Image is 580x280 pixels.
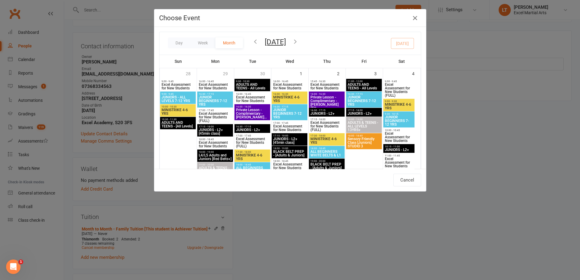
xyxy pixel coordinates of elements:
span: 17:00 - 17:45 [198,109,232,112]
span: JUNIORS - L2+ [347,112,381,115]
span: MINISTRIKE 4-6 YRS [236,153,269,161]
span: 10:00 - 10:30 [161,105,195,108]
span: 11:00 - 12:00 [347,80,381,83]
span: JUNIORS - L2+ [45min class] [198,128,232,135]
span: 18:00 - 19:00 [273,147,306,150]
span: Excel Assessment for New Students [198,141,232,148]
span: 17:00 - 17:45 [273,122,306,124]
span: 19:00 - 20:00 [310,160,343,163]
span: Excel Assessment for New Students [236,95,269,103]
span: 16:00 - 16:30 [310,93,343,95]
span: 18:00 - 18:45 [236,163,269,166]
span: Excel Assessment for New Students [310,83,343,90]
button: Cancel [393,174,421,186]
span: BLACK BELT PREP - [Adults & Juniors] [273,150,306,157]
th: Tue [234,55,271,68]
th: Wed [271,55,308,68]
span: 18:00 - 18:45 [347,134,381,137]
th: Fri [346,55,383,68]
span: 9:00 - 9:45 [161,80,195,83]
span: 16:30 - 17:15 [273,105,306,108]
div: 29 [223,68,234,78]
span: L4/L5 Adults and Juniors [Red Belts+] [198,153,232,161]
span: 15:45 - 16:30 [310,80,343,83]
span: ADULTS & TEENS - ALL LEVELS 13YRS+ [347,121,381,132]
span: 18:00 - 18:45 [310,147,343,150]
span: 17:15 - 18:00 [310,118,343,121]
span: 16:00 - 16:45 [273,80,306,83]
div: 30 [260,68,271,78]
span: Excel Assessment for New Students [273,163,306,170]
span: Private Lesson - Complimentary - [PERSON_NAME] (FU... [310,95,343,110]
span: JUNIORS - L2+ [236,128,269,132]
span: ALL BEGINNERS WHITE BELTS & L1 [236,166,269,173]
span: 18:00 - 19:00 [347,118,381,121]
span: Excel Assessment for New Students [385,132,413,143]
span: Excel Assessment for New Students (FULL) [310,121,343,132]
span: Excel Assessment for New Students [273,124,306,132]
div: 28 [186,68,197,78]
span: Sensory Friendly Class [Juniors] STUDIO 3 [347,137,381,148]
span: 16:00 - 16:45 [236,93,269,95]
span: ADULTS & TEENS - ALL LEVELS 13YRS+ [198,166,232,177]
div: 1 [300,68,308,78]
span: 17:30 - 18:00 [310,134,343,137]
span: 9:00 - 9:30 [385,100,413,103]
span: 1 [18,259,23,264]
th: Sun [159,55,197,68]
span: 9:00 - 9:45 [385,80,413,83]
span: 18:00 - 18:45 [198,138,232,141]
h4: Choose Event [159,14,421,22]
span: 18:00 - 19:00 [198,151,232,153]
span: JUNIORS - L2+ [310,112,343,115]
span: MINISTRIKE 4-6 YRS [161,108,195,115]
th: Mon [197,55,234,68]
span: 16:30 - 17:15 [347,93,381,95]
span: Private Lesson - Complimentary - [PERSON_NAME]... [236,108,269,119]
span: Excel Assessment for New Students (FULL) [198,112,232,123]
span: ALL BEGINNERS WHITE BELTS & L1 [310,150,343,157]
span: 9:00 - 9:45 [161,93,195,95]
span: Excel Assessment for New Students (FULL) [385,83,413,97]
th: Sat [383,55,421,68]
span: 10:15 - 11:00 [385,145,413,148]
span: JUNIORS - ALL LEVELS 7-12 YRS [161,95,195,103]
span: JUNIOR BEGINNERS 7-12 YRS [385,115,413,126]
button: Day [168,37,190,48]
span: 19:00 - 20:00 [198,163,232,166]
span: ADULTS AND TEENS - [All Levels] [161,121,195,128]
span: Excel Assessment for New Students [198,83,232,90]
span: JUNIOR BEGINNERS 7-12 YRS [198,95,232,106]
span: Excel Assessment for New Students [273,83,306,90]
span: MINISTRIKE 4-6 YRS [273,95,306,103]
span: JUNIOR BEGINNERS 7-12 YRS [347,95,381,106]
span: 16:00 - 16:30 [273,93,306,95]
span: 9:30 - 10:30 [236,80,269,83]
span: MINISTRIKE 4-6 YRS [385,103,413,110]
span: Excel Assessment for New Students [385,157,413,168]
span: Excel Assessment for New Students (FULL) [236,137,269,148]
span: 16:30 - 17:15 [198,93,232,95]
th: Thu [308,55,346,68]
span: 17:30 - 18:00 [236,151,269,153]
span: 10:30 - 11:30 [161,118,195,121]
span: Excel Assessment for New Students [161,83,195,90]
span: JUNIORS - L2+ [385,148,413,152]
span: 16:00 - 16:30 [236,105,269,108]
span: MINISTRIKE 4-6 YRS [310,137,343,144]
div: 3 [374,68,383,78]
span: JUNIORS - L2+ [45min class] [273,137,306,144]
span: 11:00 - 11:45 [385,154,413,157]
span: 9:30 - 10:15 [385,113,413,115]
button: Week [190,37,215,48]
span: 17:15 - 18:00 [198,125,232,128]
span: 17:00 - 17:45 [236,134,269,137]
iframe: Intercom live chat [6,259,21,274]
span: 16:30 - 17:15 [310,109,343,112]
span: JUNIOR BEGINNERS 7-12 YRS [273,108,306,119]
div: 4 [412,68,421,78]
span: BLACK BELT PREP - [Adults & Juniors] [310,163,343,170]
span: 17:15 - 18:00 [347,109,381,112]
button: Close [410,13,420,23]
span: 10:00 - 10:45 [385,129,413,132]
